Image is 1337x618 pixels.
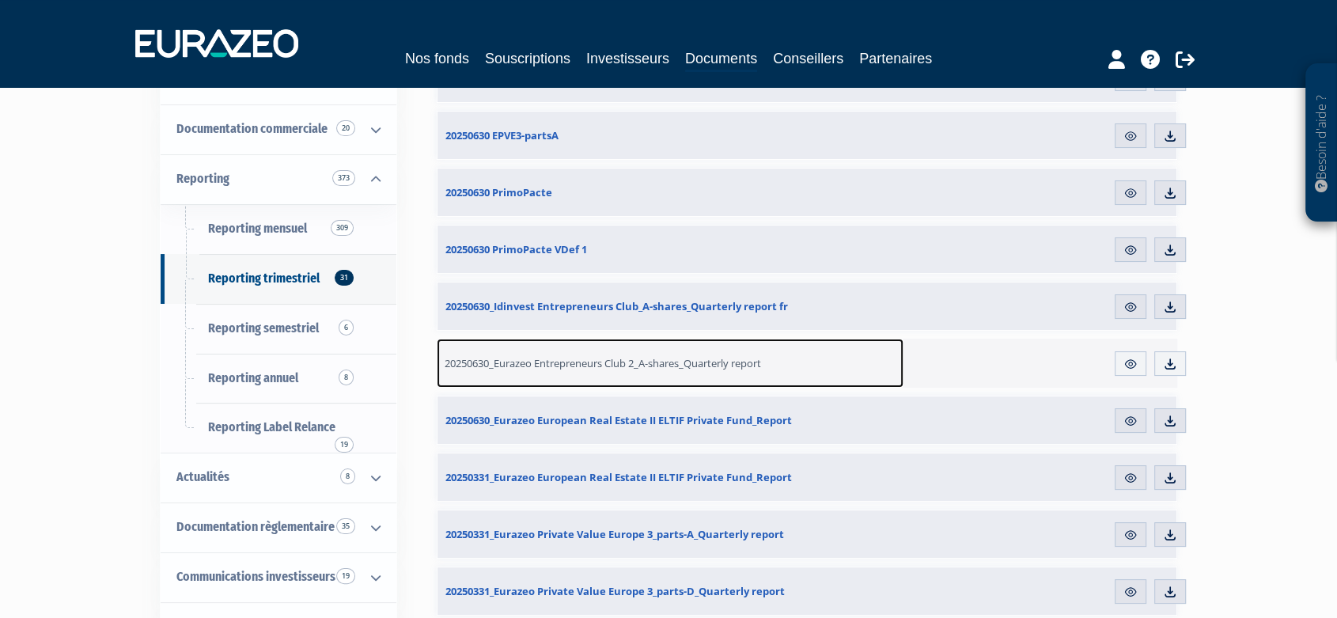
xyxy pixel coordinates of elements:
img: download.svg [1163,300,1177,314]
span: 20250630_Eurazeo Entrepreneurs Club 2_A-shares_Quarterly report [445,356,761,370]
span: 20250630 PrimoPacte [445,185,552,199]
span: Reporting mensuel [208,221,307,236]
a: 20250331_Eurazeo European Real Estate II ELTIF Private Fund_Report [437,453,903,501]
a: 20250630 PrimoPacte [437,169,903,216]
img: eye.svg [1123,300,1138,314]
span: 35 [336,518,355,534]
a: Communications investisseurs 19 [161,552,396,602]
img: eye.svg [1123,471,1138,485]
a: 20250630_Eurazeo European Real Estate II ELTIF Private Fund_Report [437,396,903,444]
a: Investisseurs [586,47,669,70]
span: 373 [332,170,355,186]
img: download.svg [1163,471,1177,485]
img: download.svg [1163,186,1177,200]
span: Documentation commerciale [176,121,328,136]
span: 20250331_Eurazeo Private Value Europe 3_parts-A_Quarterly report [445,527,784,541]
img: eye.svg [1123,585,1138,599]
span: 20250630_Eurazeo European Real Estate II ELTIF Private Fund_Report [445,413,792,427]
a: Conseillers [773,47,843,70]
img: download.svg [1163,585,1177,599]
img: download.svg [1163,357,1177,371]
img: download.svg [1163,243,1177,257]
span: Reporting annuel [208,370,298,385]
span: 8 [340,468,355,484]
span: 20250331_Eurazeo Private Value Europe 3_parts-D_Quarterly report [445,584,785,598]
a: Reporting trimestriel31 [161,254,396,304]
img: eye.svg [1123,528,1138,542]
span: 31 [335,270,354,286]
a: Partenaires [859,47,932,70]
a: Documentation règlementaire 35 [161,502,396,552]
a: Souscriptions [485,47,570,70]
img: eye.svg [1123,414,1138,428]
span: 20250630 EPVE3-partsA [445,128,559,142]
a: 20250630 EPVE3-partsA [437,112,903,159]
a: 20250331_Eurazeo Private Value Europe 3_parts-A_Quarterly report [437,510,903,558]
span: Reporting Label Relance [208,419,335,434]
a: Actualités 8 [161,453,396,502]
span: Communications investisseurs [176,569,335,584]
img: eye.svg [1123,357,1138,371]
img: 1732889491-logotype_eurazeo_blanc_rvb.png [135,29,298,58]
a: Nos fonds [405,47,469,70]
span: 19 [335,437,354,453]
a: Documents [685,47,757,72]
a: Documentation commerciale 20 [161,104,396,154]
span: Reporting trimestriel [208,271,320,286]
span: 20250331_Eurazeo European Real Estate II ELTIF Private Fund_Report [445,470,792,484]
a: 20250630 PrimoPacte VDef 1 [437,226,903,273]
span: Reporting semestriel [208,320,319,336]
span: 20 [336,120,355,136]
img: eye.svg [1123,129,1138,143]
a: Reporting mensuel309 [161,204,396,254]
span: 8 [339,370,354,385]
a: Reporting annuel8 [161,354,396,404]
span: 19 [336,568,355,584]
a: Reporting semestriel6 [161,304,396,354]
span: 6 [339,320,354,336]
img: download.svg [1163,528,1177,542]
a: 20250630_Eurazeo Entrepreneurs Club 2_A-shares_Quarterly report [437,339,903,388]
a: Reporting 373 [161,154,396,204]
img: download.svg [1163,129,1177,143]
a: Reporting Label Relance19 [161,403,396,453]
span: 20250630_Idinvest Entrepreneurs Club_A-shares_Quarterly report fr [445,299,788,313]
span: Actualités [176,469,229,484]
a: 20250630_Idinvest Entrepreneurs Club_A-shares_Quarterly report fr [437,282,903,330]
img: eye.svg [1123,186,1138,200]
p: Besoin d'aide ? [1312,72,1331,214]
span: 309 [331,220,354,236]
a: 20250331_Eurazeo Private Value Europe 3_parts-D_Quarterly report [437,567,903,615]
span: 20250630 PrimoPacte VDef 1 [445,242,587,256]
span: Reporting [176,171,229,186]
img: eye.svg [1123,243,1138,257]
img: download.svg [1163,414,1177,428]
span: Documentation règlementaire [176,519,335,534]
